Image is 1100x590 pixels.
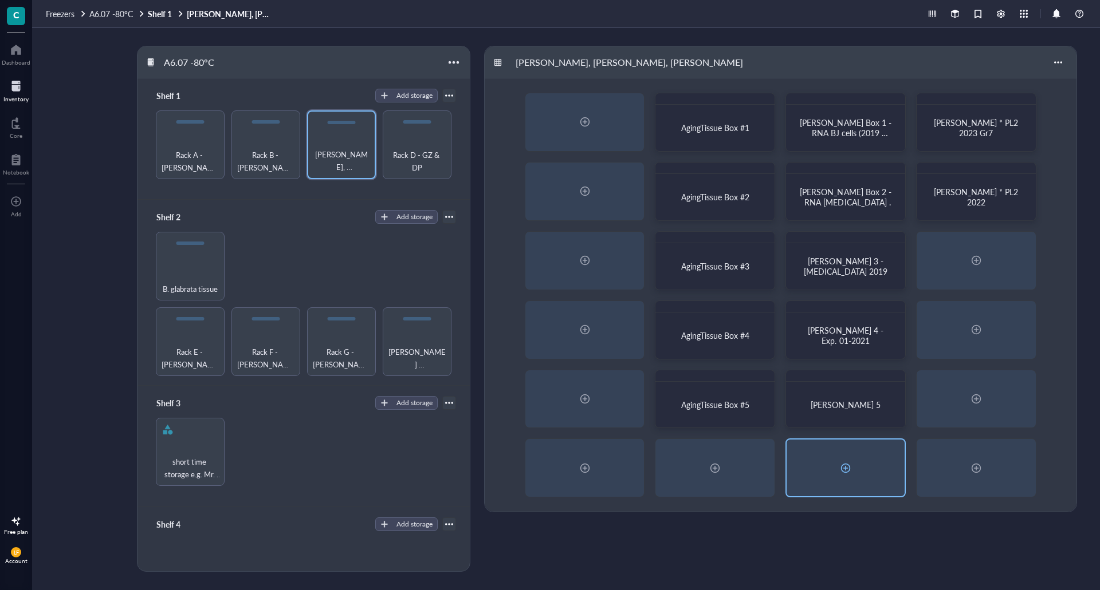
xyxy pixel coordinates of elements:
span: Rack F - [PERSON_NAME] [237,346,295,371]
span: C [13,7,19,22]
span: Rack D - GZ & DP [388,149,446,174]
span: [PERSON_NAME] ([PERSON_NAME]/[PERSON_NAME]/[PERSON_NAME]/[PERSON_NAME] ) & MUT [388,346,446,371]
div: [PERSON_NAME], [PERSON_NAME], [PERSON_NAME] [510,53,748,72]
a: Shelf 1[PERSON_NAME], [PERSON_NAME], [PERSON_NAME] [148,9,273,19]
span: Rack B - [PERSON_NAME] [237,149,295,174]
button: Add storage [375,396,438,410]
span: LF [13,549,19,556]
span: AgingTissue Box #3 [681,260,749,272]
span: Freezers [46,8,74,19]
span: [PERSON_NAME] 5 [811,399,881,410]
span: [PERSON_NAME] * PL2 2022 [934,186,1020,208]
div: Add storage [396,519,433,529]
div: Free plan [4,528,28,535]
button: Add storage [375,517,438,531]
a: Inventory [3,77,29,102]
a: Notebook [3,151,29,176]
div: Core [10,132,22,139]
div: No storage [287,570,320,580]
span: AgingTissue Box #4 [681,330,749,341]
span: [PERSON_NAME], [PERSON_NAME], [PERSON_NAME] [313,148,370,173]
div: Add [11,211,22,217]
div: Shelf 4 [151,516,220,532]
span: [PERSON_NAME] 3 - [MEDICAL_DATA] 2019 [804,255,887,277]
span: AgingTissue Box #5 [681,399,749,410]
span: [PERSON_NAME] 4 - Exp. 01-2021 [808,324,885,346]
a: Freezers [46,9,87,19]
button: Add storage [375,89,438,102]
div: Notebook [3,169,29,176]
div: Inventory [3,96,29,102]
span: Rack E - [PERSON_NAME] & MK [161,346,219,371]
a: A6.07 -80°C [89,9,146,19]
span: A6.07 -80°C [89,8,133,19]
div: Account [5,557,27,564]
div: Add storage [396,90,433,101]
span: [PERSON_NAME] * PL2 2023 Gr7 [934,117,1020,138]
span: B. glabrata tissue [163,283,218,295]
span: [PERSON_NAME] Box 1 - RNA BJ cells (2019 Experiments 01 & 02) [800,117,893,149]
div: Shelf 1 [151,88,220,104]
span: Rack A - [PERSON_NAME] [161,149,219,174]
span: Rack G - [PERSON_NAME] & MTE [312,346,371,371]
a: Core [10,114,22,139]
div: Add storage [396,212,433,222]
div: A6.07 -80°C [159,53,227,72]
div: Shelf 2 [151,209,220,225]
span: AgingTissue Box #2 [681,191,749,203]
div: Dashboard [2,59,30,66]
span: short time storage e.g. Mr. Frosty [161,456,219,481]
span: AgingTissue Box #1 [681,122,749,133]
button: Add storage [375,210,438,224]
div: Add storage [396,398,433,408]
span: [PERSON_NAME] Box 2 - RNA [MEDICAL_DATA] 2019 [800,186,895,218]
div: Shelf 3 [151,395,220,411]
a: Dashboard [2,41,30,66]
